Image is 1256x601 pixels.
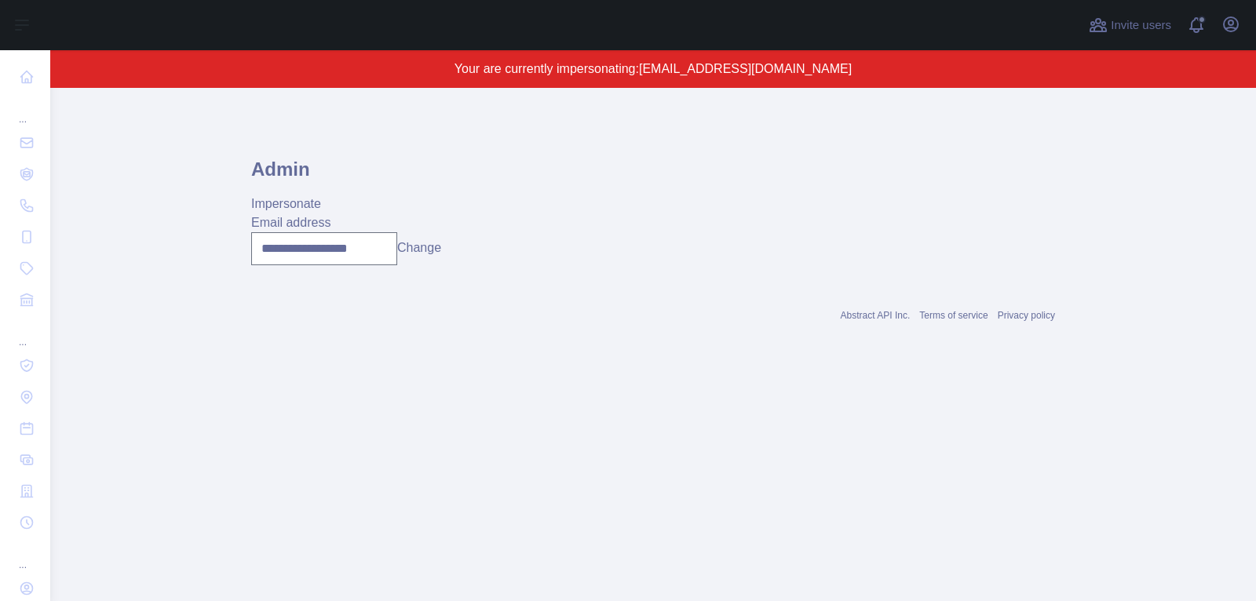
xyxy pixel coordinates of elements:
div: ... [13,317,38,348]
a: Privacy policy [998,310,1055,321]
div: Impersonate [251,195,1055,213]
h1: Admin [251,157,1055,195]
button: Invite users [1086,13,1174,38]
div: ... [13,94,38,126]
div: ... [13,540,38,571]
span: Invite users [1111,16,1171,35]
span: [EMAIL_ADDRESS][DOMAIN_NAME] [639,62,852,75]
label: Email address [251,216,330,229]
button: Change [397,239,441,257]
a: Terms of service [919,310,988,321]
a: Abstract API Inc. [841,310,911,321]
span: Your are currently impersonating: [455,62,639,75]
